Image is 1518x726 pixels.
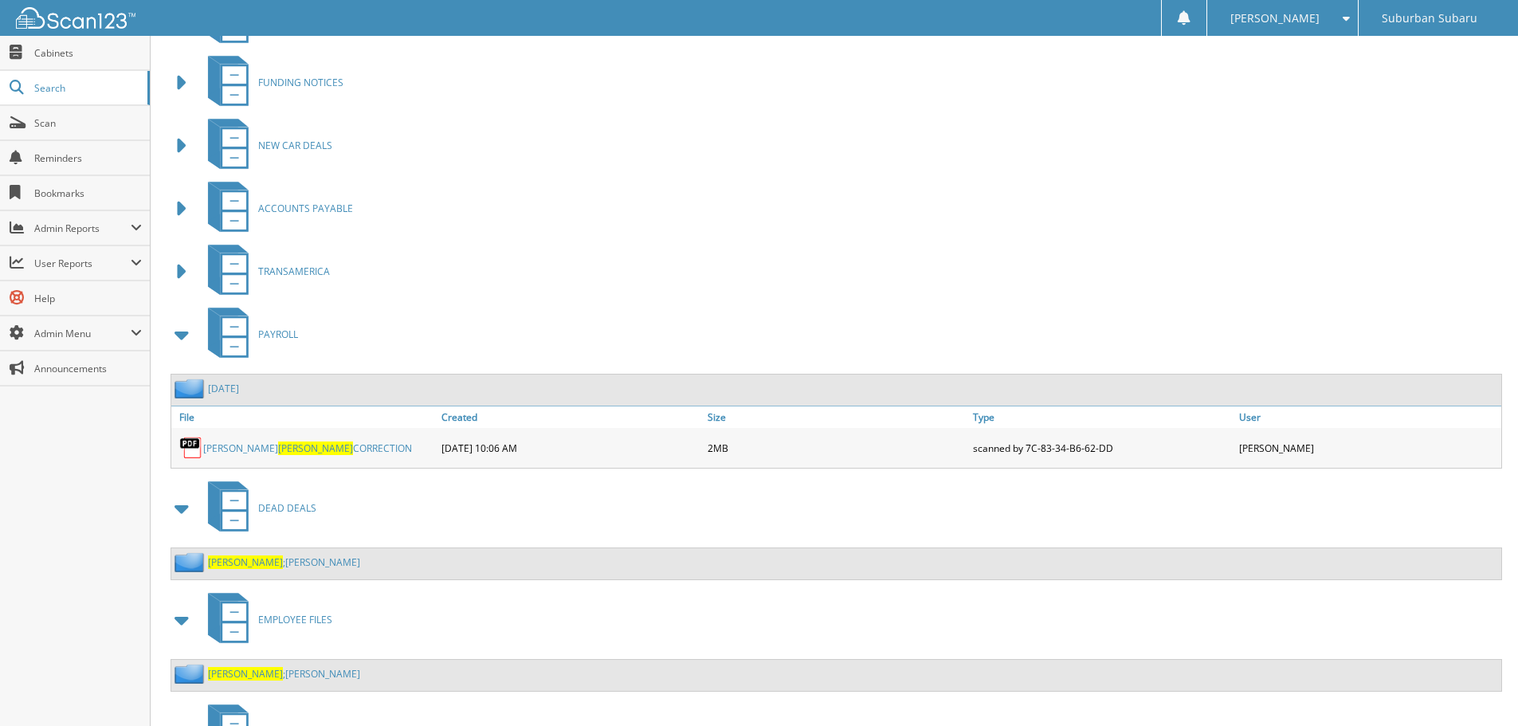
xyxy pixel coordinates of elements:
[34,257,131,270] span: User Reports
[198,177,353,240] a: ACCOUNTS PAYABLE
[1438,649,1518,726] iframe: Chat Widget
[258,139,332,152] span: NEW CAR DEALS
[198,588,332,651] a: EMPLOYEE FILES
[437,432,704,464] div: [DATE] 10:06 AM
[34,81,139,95] span: Search
[198,114,332,177] a: NEW CAR DEALS
[171,406,437,428] a: File
[34,186,142,200] span: Bookmarks
[258,76,343,89] span: FUNDING NOTICES
[208,555,360,569] a: [PERSON_NAME];[PERSON_NAME]
[198,240,330,303] a: TRANSAMERICA
[1230,14,1320,23] span: [PERSON_NAME]
[208,382,239,395] a: [DATE]
[208,555,283,569] span: [PERSON_NAME]
[278,441,353,455] span: [PERSON_NAME]
[34,362,142,375] span: Announcements
[1235,406,1501,428] a: User
[969,432,1235,464] div: scanned by 7C-83-34-B6-62-DD
[16,7,135,29] img: scan123-logo-white.svg
[1235,432,1501,464] div: [PERSON_NAME]
[175,552,208,572] img: folder2.png
[34,327,131,340] span: Admin Menu
[258,501,316,515] span: DEAD DEALS
[704,432,970,464] div: 2MB
[258,328,298,341] span: PAYROLL
[198,303,298,366] a: PAYROLL
[198,51,343,114] a: FUNDING NOTICES
[34,222,131,235] span: Admin Reports
[208,667,360,681] a: [PERSON_NAME];[PERSON_NAME]
[34,116,142,130] span: Scan
[34,151,142,165] span: Reminders
[198,477,316,540] a: DEAD DEALS
[179,436,203,460] img: PDF.png
[175,379,208,398] img: folder2.png
[258,202,353,215] span: ACCOUNTS PAYABLE
[34,292,142,305] span: Help
[704,406,970,428] a: Size
[969,406,1235,428] a: Type
[34,46,142,60] span: Cabinets
[437,406,704,428] a: Created
[258,613,332,626] span: EMPLOYEE FILES
[258,265,330,278] span: TRANSAMERICA
[1382,14,1477,23] span: Suburban Subaru
[208,667,283,681] span: [PERSON_NAME]
[203,441,412,455] a: [PERSON_NAME][PERSON_NAME]CORRECTION
[175,664,208,684] img: folder2.png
